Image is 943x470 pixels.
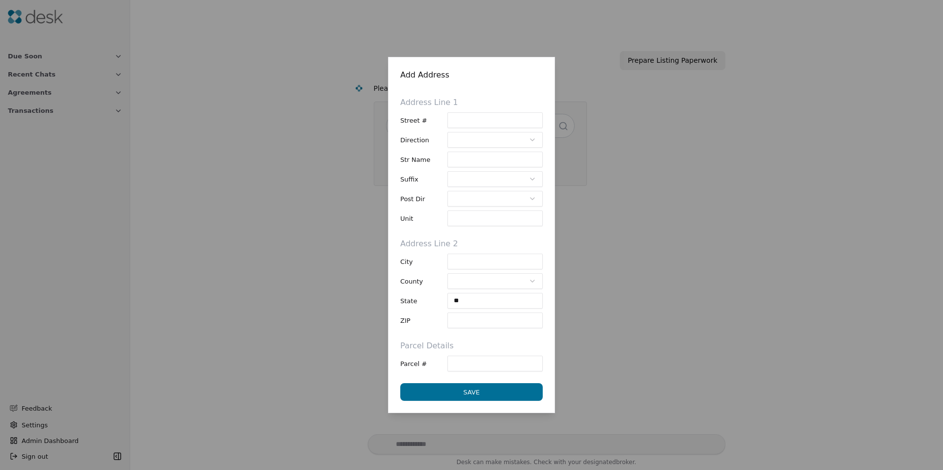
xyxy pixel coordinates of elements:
[400,194,447,204] label: Post Dir
[400,97,543,108] h2: Address Line 1
[400,359,447,369] label: Parcel #
[400,340,543,352] h2: Parcel Details
[400,276,447,287] label: County
[400,315,447,326] label: ZIP
[400,238,543,250] h2: Address Line 2
[400,174,447,184] label: Suffix
[400,296,447,306] label: State
[400,257,447,267] label: City
[400,383,543,401] button: SAVE
[400,135,447,145] label: Direction
[400,155,447,165] label: Str Name
[400,69,543,81] div: Add Address
[400,213,447,224] label: Unit
[400,115,447,126] label: Street #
